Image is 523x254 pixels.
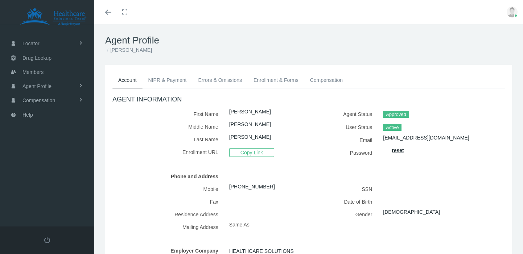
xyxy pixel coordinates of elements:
span: Compensation [22,93,55,107]
label: Fax [112,195,224,208]
label: Date of Birth [314,195,378,208]
a: [PERSON_NAME] [229,121,271,127]
label: Enrollment URL [112,146,224,159]
label: Mobile [112,183,224,195]
span: Copy Link [229,148,274,157]
label: Middle Name [112,120,224,133]
label: Last Name [112,133,224,146]
h1: Agent Profile [105,35,512,46]
a: reset [392,147,404,153]
a: Errors & Omissions [192,72,248,88]
a: Account [112,72,143,88]
h4: AGENT INFORMATION [112,96,505,104]
img: user-placeholder.jpg [507,7,518,17]
span: Locator [22,37,40,50]
a: [DEMOGRAPHIC_DATA] [383,209,440,215]
a: [PERSON_NAME] [229,109,271,114]
label: Password [314,146,378,159]
label: SSN [314,183,378,195]
label: Email [314,134,378,146]
a: [PHONE_NUMBER] [229,184,275,190]
span: Active [383,124,401,131]
label: First Name [112,108,224,120]
label: Phone and Address [112,170,224,183]
a: [PERSON_NAME] [229,134,271,140]
a: Enrollment & Forms [248,72,304,88]
a: Copy Link [229,149,274,155]
label: Gender [314,208,378,221]
span: Same As [229,222,250,228]
label: User Status [314,121,378,134]
span: Agent Profile [22,79,52,93]
a: [EMAIL_ADDRESS][DOMAIN_NAME] [383,135,469,141]
label: Mailing Address [112,221,224,233]
li: [PERSON_NAME] [105,46,152,54]
span: Members [22,65,44,79]
a: Compensation [304,72,349,88]
label: Agent Status [314,108,378,121]
span: Help [22,108,33,122]
img: HEALTHCARE SOLUTIONS TEAM, LLC [9,8,96,26]
span: Drug Lookup [22,51,52,65]
span: Approved [383,111,409,118]
a: NIPR & Payment [143,72,193,88]
label: Residence Address [112,208,224,221]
